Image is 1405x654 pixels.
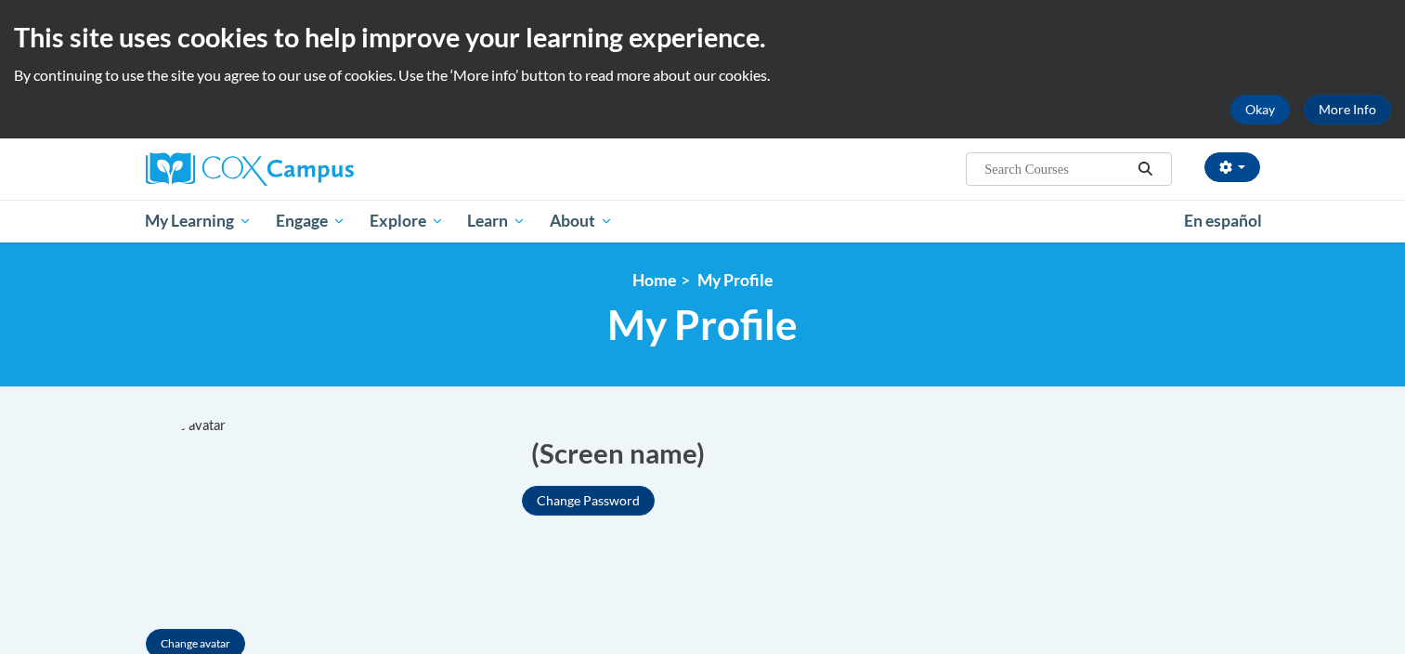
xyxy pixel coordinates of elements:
[550,210,613,232] span: About
[467,210,526,232] span: Learn
[370,210,444,232] span: Explore
[531,434,705,472] span: (Screen name)
[276,210,345,232] span: Engage
[146,152,354,186] img: Cox Campus
[697,270,773,290] span: My Profile
[264,200,358,242] a: Engage
[1184,211,1262,230] span: En español
[1304,95,1391,124] a: More Info
[607,300,798,349] span: My Profile
[1172,202,1274,241] a: En español
[132,415,336,620] img: profile avatar
[1230,95,1290,124] button: Okay
[132,415,336,620] div: Click to change the profile picture
[14,65,1391,85] p: By continuing to use the site you agree to our use of cookies. Use the ‘More info’ button to read...
[632,270,676,290] a: Home
[118,200,1288,242] div: Main menu
[358,200,456,242] a: Explore
[145,210,252,232] span: My Learning
[522,486,655,516] button: Change Password
[14,19,1391,56] h2: This site uses cookies to help improve your learning experience.
[1204,152,1260,182] button: Account Settings
[1131,158,1159,180] button: Search
[538,200,625,242] a: About
[982,158,1131,180] input: Search Courses
[455,200,538,242] a: Learn
[134,200,265,242] a: My Learning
